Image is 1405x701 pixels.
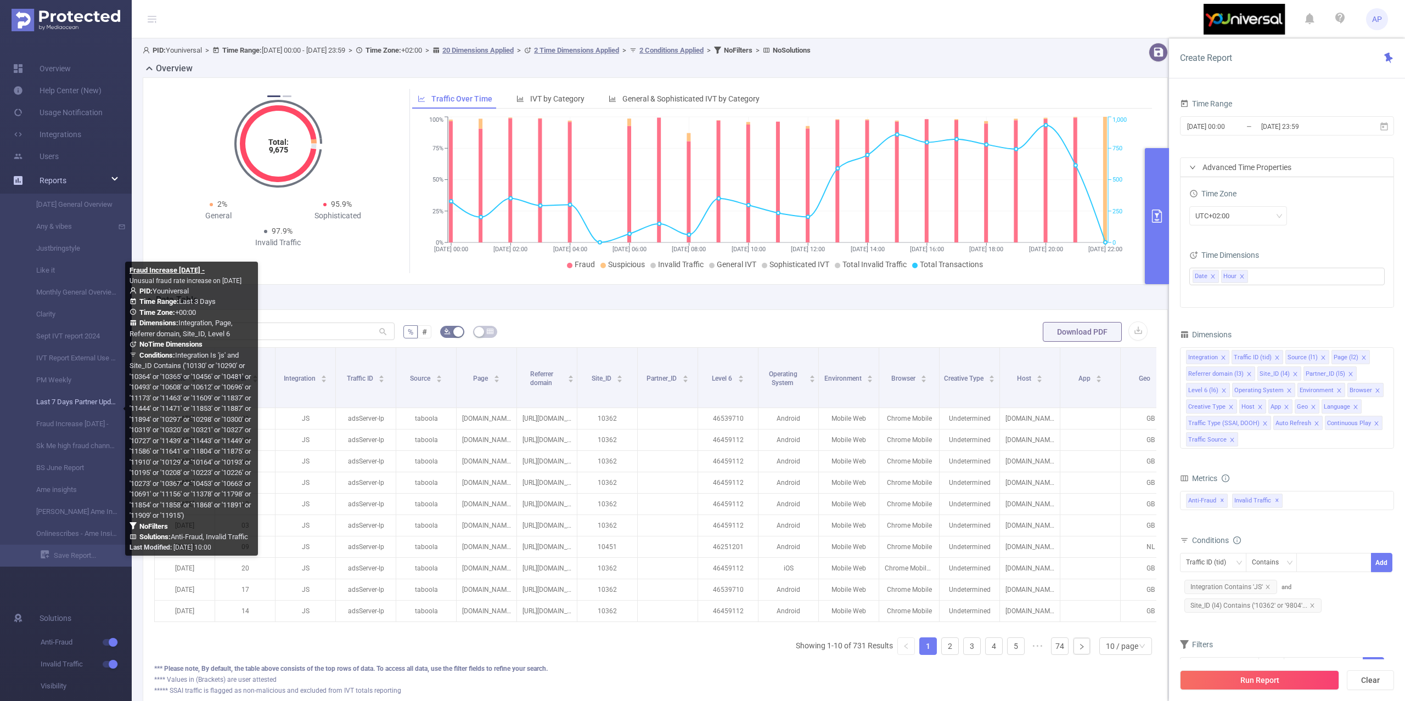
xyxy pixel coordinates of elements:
i: icon: close [1336,388,1342,394]
span: Youniversal Last 3 Days +00:00 [130,287,251,541]
div: Source (l1) [1288,350,1318,365]
span: ✕ [1220,494,1224,507]
div: Integration [1188,350,1218,365]
i: icon: close [1284,404,1289,411]
i: icon: down [1236,559,1243,567]
span: Youniversal [DATE] 00:00 - [DATE] 23:59 +02:00 [143,46,811,54]
span: Integration [284,375,317,382]
span: 2% [217,200,227,208]
u: 2 Conditions Applied [639,46,704,54]
div: App [1271,400,1281,414]
tspan: 0% [436,239,443,246]
span: Referrer domain [530,370,554,387]
input: filter select [1250,270,1252,283]
div: 10 / page [1106,638,1138,654]
tspan: 1,000 [1112,117,1127,124]
li: Next Page [1073,637,1091,655]
li: Creative Type [1186,399,1237,414]
li: 1 [919,637,937,655]
i: icon: close [1229,437,1235,444]
li: 2 [941,637,959,655]
li: Hour [1221,270,1248,283]
i: icon: caret-down [379,378,385,381]
span: Anti-Fraud [41,631,132,653]
div: Referrer domain (l3) [1188,367,1244,381]
b: No Time Dimensions [139,340,203,348]
span: Suspicious [608,260,645,269]
i: icon: close [1221,388,1227,394]
i: icon: close [1375,388,1380,394]
span: General IVT [717,260,756,269]
div: Operating System [1234,383,1284,398]
span: IVT by Category [530,94,585,103]
div: Traffic Source [1188,433,1227,447]
b: PID: [153,46,166,54]
span: Environment [824,375,863,382]
span: Dimensions [1180,330,1232,339]
span: Hour [1223,270,1237,282]
span: > [752,46,763,54]
b: Time Zone: [366,46,401,54]
tspan: 75% [432,145,443,152]
span: Sophisticated IVT [769,260,829,269]
tspan: 0 [1112,239,1116,246]
div: Contains [1252,553,1286,572]
i: icon: caret-down [921,378,927,381]
i: icon: close [1246,371,1252,378]
i: icon: caret-up [1156,374,1162,377]
a: Justbringstyle [22,238,119,259]
span: AP [1372,8,1382,30]
a: Overview [13,58,71,80]
div: Sort [867,374,873,380]
input: End date [1260,119,1349,134]
img: Protected Media [12,9,120,31]
div: Sort [682,374,689,380]
i: icon: line-chart [418,95,425,103]
div: Creative Type [1188,400,1226,414]
div: Invalid Traffic [218,237,338,248]
div: Traffic Type (SSAI, DOOH) [1188,416,1260,431]
i: icon: close [1286,388,1292,394]
div: Sort [378,374,385,380]
p: [DOMAIN_NAME] [457,429,516,450]
i: icon: close [1262,421,1268,427]
li: 5 [1007,637,1025,655]
a: 1 [920,638,936,654]
i: icon: caret-down [493,378,499,381]
i: icon: user [130,287,139,294]
i: icon: close [1361,355,1367,361]
tspan: 25% [432,208,443,215]
li: Site_ID (l4) [1257,366,1301,381]
span: > [514,46,524,54]
i: icon: caret-up [321,374,327,377]
span: Reports [40,176,66,185]
span: Invalid Traffic [41,653,132,675]
tspan: 50% [432,177,443,184]
div: Auto Refresh [1275,416,1311,431]
i: icon: caret-down [321,378,327,381]
i: icon: caret-down [810,378,816,381]
i: icon: caret-up [1037,374,1043,377]
span: > [704,46,714,54]
a: Save Report... [41,545,132,567]
span: Site_ID [592,375,613,382]
button: Download PDF [1043,322,1122,342]
u: 20 Dimensions Applied [442,46,514,54]
i: icon: close [1257,404,1263,411]
div: Geo [1297,400,1308,414]
div: Sort [809,374,816,380]
a: BS June Report [22,457,119,479]
div: Sort [436,374,442,380]
i: icon: caret-down [617,378,623,381]
i: icon: caret-down [867,378,873,381]
i: icon: caret-up [738,374,744,377]
i: icon: right [1078,643,1085,650]
i: icon: caret-up [617,374,623,377]
a: 2 [942,638,958,654]
i: icon: caret-down [252,378,258,381]
span: App [1078,375,1092,382]
span: Date [1195,270,1207,282]
p: 10362 [577,408,637,429]
i: icon: close [1239,274,1245,280]
div: Sort [567,374,574,380]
